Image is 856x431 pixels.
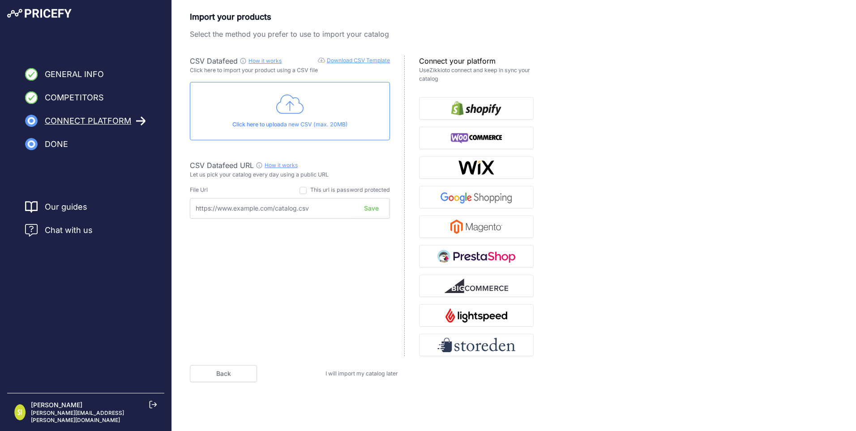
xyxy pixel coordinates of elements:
a: Zikkio [429,67,445,73]
p: [PERSON_NAME] [31,401,157,409]
p: a new CSV (max. 20MB) [197,121,382,129]
img: Pricefy Logo [7,9,72,18]
p: Import your products [190,11,534,23]
a: How it works [265,162,298,168]
span: Click here to upload [232,121,284,128]
p: Let us pick your catalog every day using a public URL [190,171,390,179]
img: BigCommerce [445,279,508,293]
a: Download CSV Template [327,57,390,64]
span: General Info [45,68,104,81]
a: Back [190,365,257,382]
img: PrestaShop [437,249,515,263]
a: How it works [248,57,282,64]
p: Connect your platform [419,56,534,66]
a: Our guides [45,201,87,213]
span: Chat with us [45,224,93,237]
img: Google Shopping [437,190,515,204]
div: File Url [190,186,208,194]
img: Magento 2 [450,220,502,234]
img: Shopify [451,101,501,116]
img: WooCommerce [451,131,502,145]
p: Use to connect and keep in sync your catalog [419,66,534,83]
img: Lightspeed [445,308,507,323]
p: Select the method you prefer to use to import your catalog [190,29,534,39]
img: Storeden [437,338,515,352]
img: Wix [458,160,495,175]
div: This url is password protected [310,186,390,194]
span: CSV Datafeed URL [190,161,254,170]
span: Done [45,138,68,151]
button: Save [355,200,388,217]
a: I will import my catalog later [325,370,398,377]
p: Click here to import your product using a CSV file [190,66,390,75]
a: Chat with us [25,224,93,237]
span: Competitors [45,91,104,104]
span: CSV Datafeed [190,56,238,65]
span: Connect Platform [45,115,131,127]
input: https://www.example.com/catalog.csv [190,198,390,219]
p: [PERSON_NAME][EMAIL_ADDRESS][PERSON_NAME][DOMAIN_NAME] [31,409,157,424]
